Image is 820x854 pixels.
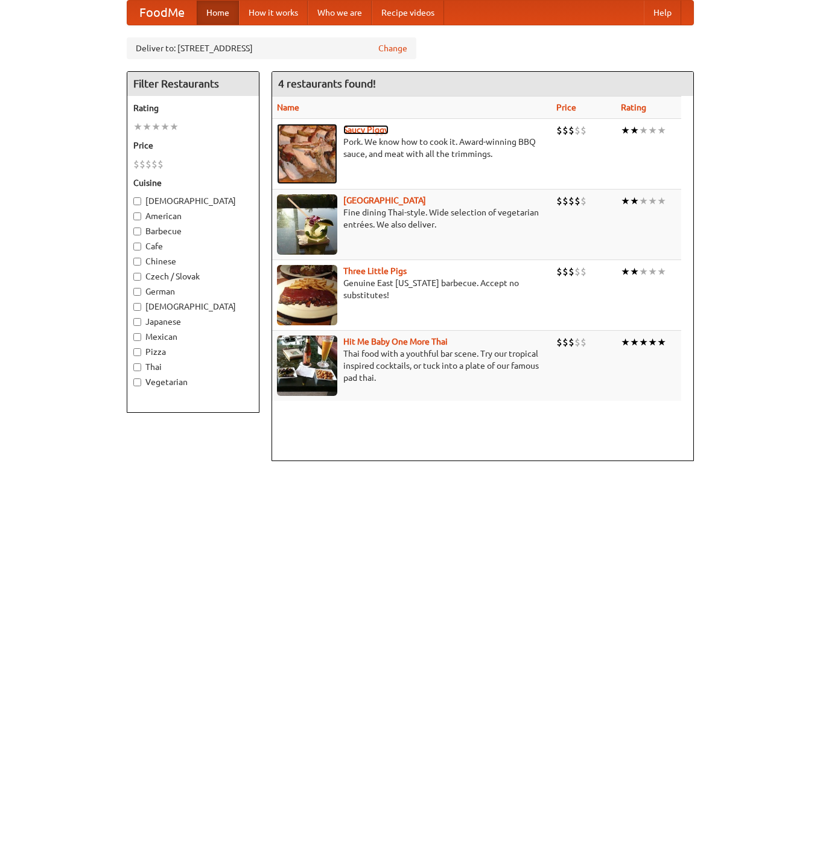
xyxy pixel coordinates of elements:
[277,206,547,231] p: Fine dining Thai-style. Wide selection of vegetarian entrées. We also deliver.
[133,333,141,341] input: Mexican
[556,124,562,137] li: $
[556,194,562,208] li: $
[556,336,562,349] li: $
[133,361,253,373] label: Thai
[197,1,239,25] a: Home
[657,194,666,208] li: ★
[639,265,648,278] li: ★
[562,194,568,208] li: $
[133,303,141,311] input: [DEMOGRAPHIC_DATA]
[278,78,376,89] ng-pluralize: 4 restaurants found!
[621,265,630,278] li: ★
[127,1,197,25] a: FoodMe
[133,243,141,250] input: Cafe
[277,336,337,396] img: babythai.jpg
[657,124,666,137] li: ★
[133,378,141,386] input: Vegetarian
[574,265,580,278] li: $
[308,1,372,25] a: Who we are
[133,363,141,371] input: Thai
[170,120,179,133] li: ★
[343,196,426,205] a: [GEOGRAPHIC_DATA]
[630,336,639,349] li: ★
[133,225,253,237] label: Barbecue
[639,194,648,208] li: ★
[133,318,141,326] input: Japanese
[621,194,630,208] li: ★
[580,336,586,349] li: $
[142,120,151,133] li: ★
[133,158,139,171] li: $
[277,265,337,325] img: littlepigs.jpg
[630,124,639,137] li: ★
[639,124,648,137] li: ★
[648,336,657,349] li: ★
[133,258,141,266] input: Chinese
[568,336,574,349] li: $
[574,336,580,349] li: $
[648,265,657,278] li: ★
[657,336,666,349] li: ★
[133,139,253,151] h5: Price
[133,228,141,235] input: Barbecue
[133,316,253,328] label: Japanese
[621,103,646,112] a: Rating
[630,265,639,278] li: ★
[157,158,164,171] li: $
[239,1,308,25] a: How it works
[133,195,253,207] label: [DEMOGRAPHIC_DATA]
[343,125,389,135] a: Saucy Piggy
[133,273,141,281] input: Czech / Slovak
[562,124,568,137] li: $
[343,337,448,346] a: Hit Me Baby One More Thai
[133,197,141,205] input: [DEMOGRAPHIC_DATA]
[133,346,253,358] label: Pizza
[639,336,648,349] li: ★
[151,120,161,133] li: ★
[621,336,630,349] li: ★
[133,240,253,252] label: Cafe
[133,285,253,298] label: German
[127,37,416,59] div: Deliver to: [STREET_ADDRESS]
[556,103,576,112] a: Price
[277,277,547,301] p: Genuine East [US_STATE] barbecue. Accept no substitutes!
[133,288,141,296] input: German
[277,136,547,160] p: Pork. We know how to cook it. Award-winning BBQ sauce, and meat with all the trimmings.
[372,1,444,25] a: Recipe videos
[161,120,170,133] li: ★
[133,102,253,114] h5: Rating
[621,124,630,137] li: ★
[277,124,337,184] img: saucy.jpg
[133,348,141,356] input: Pizza
[644,1,681,25] a: Help
[580,124,586,137] li: $
[562,265,568,278] li: $
[277,103,299,112] a: Name
[133,212,141,220] input: American
[568,265,574,278] li: $
[127,72,259,96] h4: Filter Restaurants
[133,255,253,267] label: Chinese
[580,194,586,208] li: $
[133,331,253,343] label: Mexican
[574,194,580,208] li: $
[343,266,407,276] a: Three Little Pigs
[378,42,407,54] a: Change
[568,124,574,137] li: $
[657,265,666,278] li: ★
[648,124,657,137] li: ★
[630,194,639,208] li: ★
[574,124,580,137] li: $
[568,194,574,208] li: $
[151,158,157,171] li: $
[133,376,253,388] label: Vegetarian
[277,194,337,255] img: satay.jpg
[562,336,568,349] li: $
[556,265,562,278] li: $
[133,120,142,133] li: ★
[648,194,657,208] li: ★
[580,265,586,278] li: $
